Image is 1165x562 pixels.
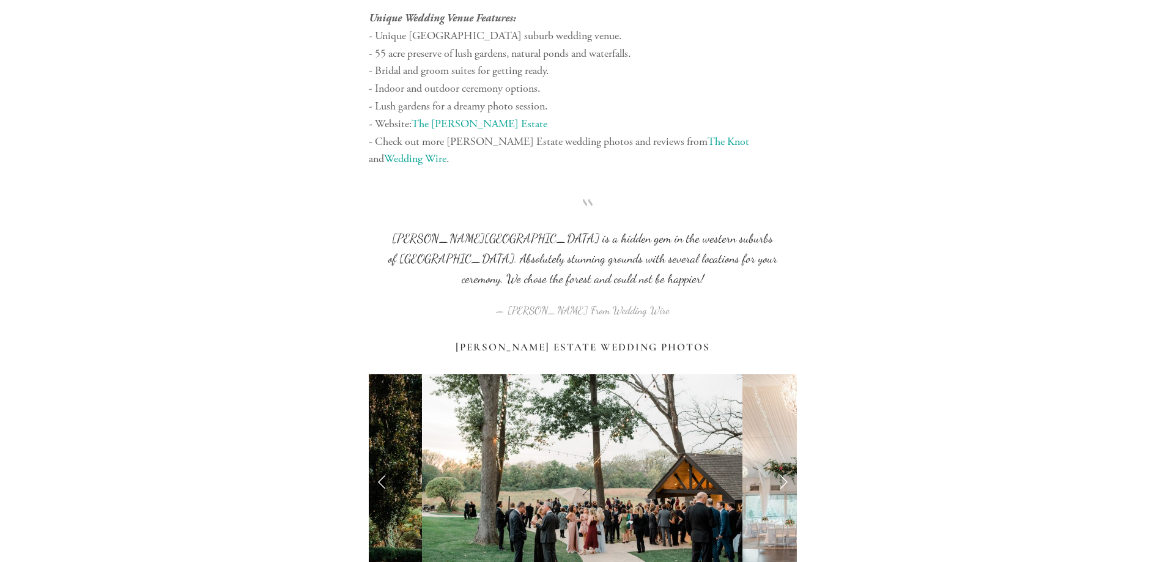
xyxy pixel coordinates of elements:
[369,12,516,24] em: Unique Wedding Venue Features:
[369,463,396,500] a: Previous Slide
[388,289,777,320] figcaption: — [PERSON_NAME] From Wedding Wire
[369,10,797,168] p: - Unique [GEOGRAPHIC_DATA] suburb wedding venue. - 55 acre preserve of lush gardens, natural pond...
[708,135,749,149] a: The Knot
[388,209,777,229] span: “
[369,341,797,353] h3: [PERSON_NAME] Estate Wedding Photos
[384,152,446,166] a: Wedding Wire
[388,209,777,289] blockquote: [PERSON_NAME][GEOGRAPHIC_DATA] is a hidden gem in the western suburbs of [GEOGRAPHIC_DATA]. Absol...
[770,463,797,500] a: Next Slide
[412,117,547,131] a: The [PERSON_NAME] Estate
